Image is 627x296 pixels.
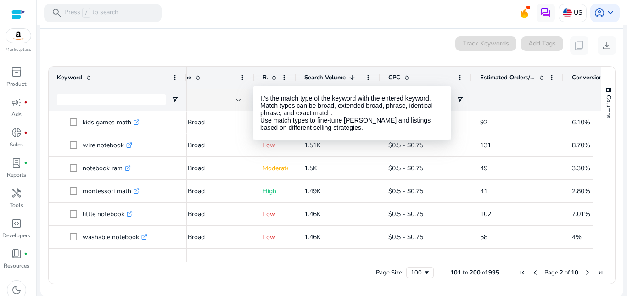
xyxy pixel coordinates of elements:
[24,131,28,134] span: fiber_manual_record
[159,136,246,155] p: Extended Broad
[263,205,288,223] p: Low
[263,182,288,201] p: High
[574,5,582,21] p: US
[171,96,179,103] button: Open Filter Menu
[571,268,578,277] span: 10
[83,251,121,269] p: math ninja
[304,187,321,195] span: 1.49K
[597,269,604,276] div: Last Page
[572,187,590,195] span: 2.80%
[24,161,28,165] span: fiber_manual_record
[11,67,22,78] span: inventory_2
[11,285,22,296] span: dark_mode
[480,73,535,82] span: Estimated Orders/Month
[6,29,31,43] img: amazon.svg
[11,157,22,168] span: lab_profile
[388,210,423,218] span: $0.5 - $0.75
[519,269,526,276] div: First Page
[304,233,321,241] span: 1.46K
[83,136,132,155] p: wire notebook
[64,8,118,18] p: Press to search
[83,205,133,223] p: little notebook
[388,73,400,82] span: CPC
[304,210,321,218] span: 1.46K
[480,187,487,195] span: 41
[263,251,288,269] p: High
[263,73,268,82] span: Relevance Score
[4,262,29,270] p: Resources
[304,94,359,105] input: Search Volume Filter Input
[11,127,22,138] span: donut_small
[6,80,26,88] p: Product
[388,118,423,127] span: $0.5 - $0.75
[263,228,288,246] p: Low
[6,46,31,53] p: Marketplace
[83,182,140,201] p: montessori math
[572,141,590,150] span: 8.70%
[159,205,246,223] p: Extended Broad
[482,268,487,277] span: of
[159,251,246,269] p: Extended Broad
[406,267,434,278] div: Page Size
[411,268,423,277] div: 100
[83,159,131,178] p: notebook ram
[584,269,591,276] div: Next Page
[601,40,612,51] span: download
[605,7,616,18] span: keyboard_arrow_down
[572,164,590,173] span: 3.30%
[7,171,26,179] p: Reports
[263,159,288,178] p: Moderate
[544,268,558,277] span: Page
[83,113,140,132] p: kids games math
[388,94,451,105] input: CPC Filter Input
[572,118,590,127] span: 6.10%
[263,113,288,132] p: Low
[51,7,62,18] span: search
[57,94,166,105] input: Keyword Filter Input
[560,268,563,277] span: 2
[11,97,22,108] span: campaign
[83,228,147,246] p: washable notebook
[304,141,321,150] span: 1.51K
[159,159,246,178] p: Extended Broad
[488,268,499,277] span: 995
[480,118,487,127] span: 92
[159,182,246,201] p: Extended Broad
[470,268,481,277] span: 200
[572,233,582,241] span: 4%
[456,96,464,103] button: Open Filter Menu
[11,218,22,229] span: code_blocks
[304,73,346,82] span: Search Volume
[572,210,590,218] span: 7.01%
[480,141,491,150] span: 131
[463,268,468,277] span: to
[82,8,90,18] span: /
[388,233,423,241] span: $0.5 - $0.75
[450,268,461,277] span: 101
[480,210,491,218] span: 102
[2,231,30,240] p: Developers
[594,7,605,18] span: account_circle
[532,269,539,276] div: Previous Page
[11,248,22,259] span: book_4
[24,101,28,104] span: fiber_manual_record
[159,113,246,132] p: Extended Broad
[10,140,23,149] p: Sales
[565,268,570,277] span: of
[11,110,22,118] p: Ads
[159,228,246,246] p: Extended Broad
[388,141,423,150] span: $0.5 - $0.75
[480,233,487,241] span: 58
[572,73,617,82] span: Conversion Rate
[263,136,288,155] p: Low
[563,8,572,17] img: us.svg
[280,96,288,103] button: Open Filter Menu
[605,95,613,118] span: Columns
[24,252,28,256] span: fiber_manual_record
[388,164,423,173] span: $0.5 - $0.75
[480,164,487,173] span: 49
[57,73,82,82] span: Keyword
[10,201,23,209] p: Tools
[388,187,423,195] span: $0.5 - $0.75
[598,36,616,55] button: download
